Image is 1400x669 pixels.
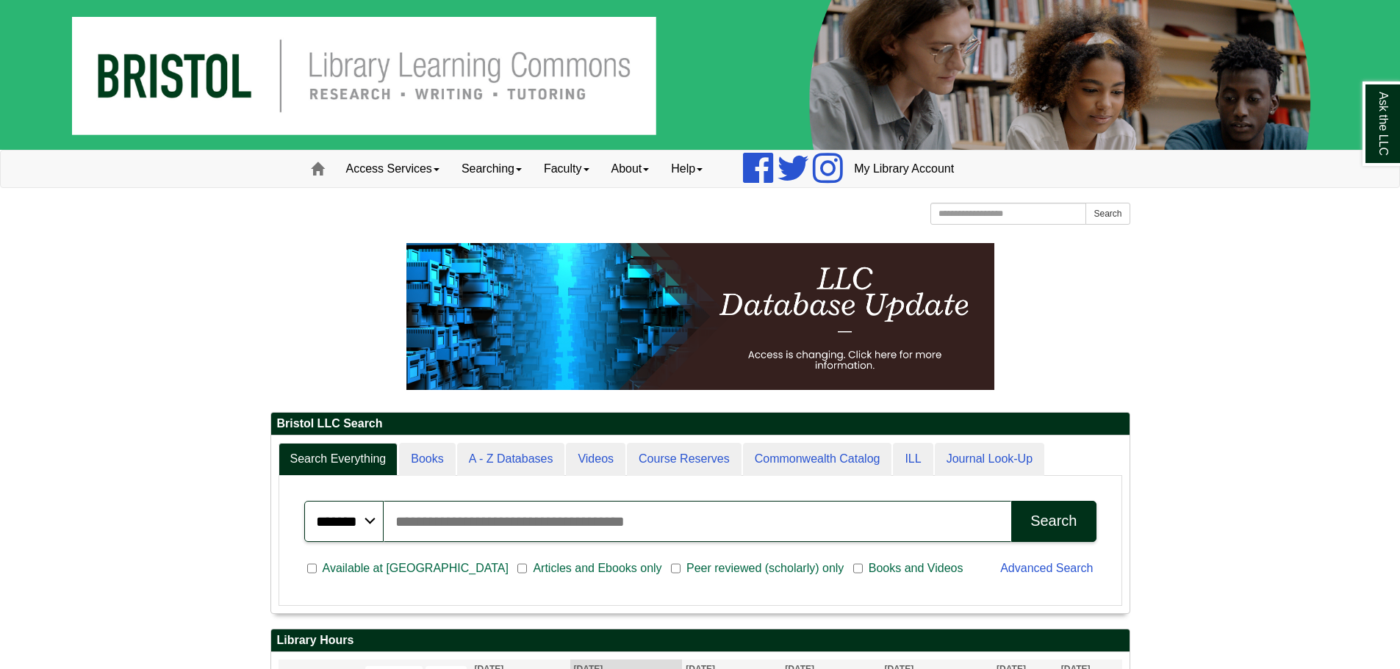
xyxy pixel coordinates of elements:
[406,243,994,390] img: HTML tutorial
[335,151,450,187] a: Access Services
[517,562,527,575] input: Articles and Ebooks only
[627,443,742,476] a: Course Reserves
[853,562,863,575] input: Books and Videos
[566,443,625,476] a: Videos
[533,151,600,187] a: Faculty
[863,560,969,577] span: Books and Videos
[1085,203,1130,225] button: Search
[1011,501,1096,542] button: Search
[279,443,398,476] a: Search Everything
[671,562,681,575] input: Peer reviewed (scholarly) only
[457,443,565,476] a: A - Z Databases
[1000,562,1093,574] a: Advanced Search
[399,443,455,476] a: Books
[681,560,850,577] span: Peer reviewed (scholarly) only
[843,151,965,187] a: My Library Account
[893,443,933,476] a: ILL
[271,413,1130,435] h2: Bristol LLC Search
[317,560,514,577] span: Available at [GEOGRAPHIC_DATA]
[1030,513,1077,529] div: Search
[271,629,1130,652] h2: Library Hours
[600,151,661,187] a: About
[935,443,1044,476] a: Journal Look-Up
[307,562,317,575] input: Available at [GEOGRAPHIC_DATA]
[743,443,892,476] a: Commonwealth Catalog
[450,151,533,187] a: Searching
[660,151,714,187] a: Help
[527,560,667,577] span: Articles and Ebooks only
